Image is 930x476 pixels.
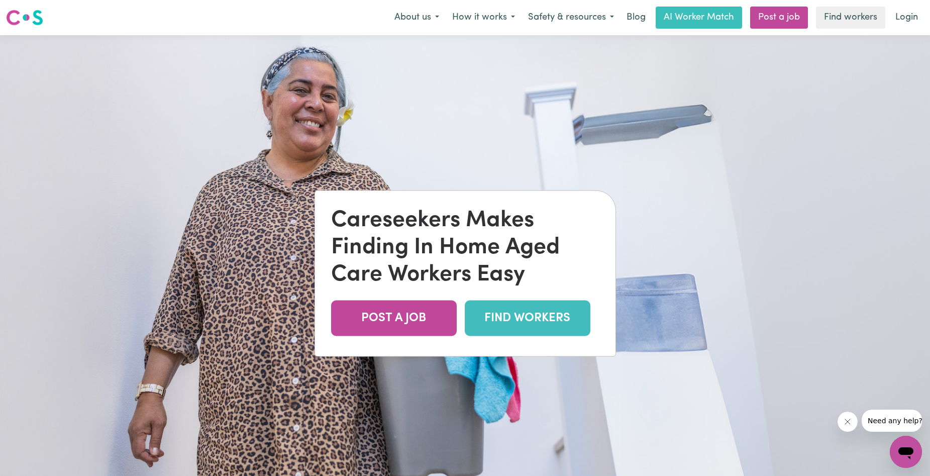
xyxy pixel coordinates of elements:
[890,436,922,468] iframe: Button to launch messaging window
[331,207,599,288] div: Careseekers Makes Finding In Home Aged Care Workers Easy
[838,412,858,432] iframe: Close message
[388,7,446,28] button: About us
[816,7,885,29] a: Find workers
[6,9,43,27] img: Careseekers logo
[6,7,61,15] span: Need any help?
[621,7,652,29] a: Blog
[522,7,621,28] button: Safety & resources
[465,300,590,336] a: FIND WORKERS
[750,7,808,29] a: Post a job
[331,300,457,336] a: POST A JOB
[656,7,742,29] a: AI Worker Match
[6,6,43,29] a: Careseekers logo
[446,7,522,28] button: How it works
[889,7,924,29] a: Login
[862,410,922,432] iframe: Message from company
